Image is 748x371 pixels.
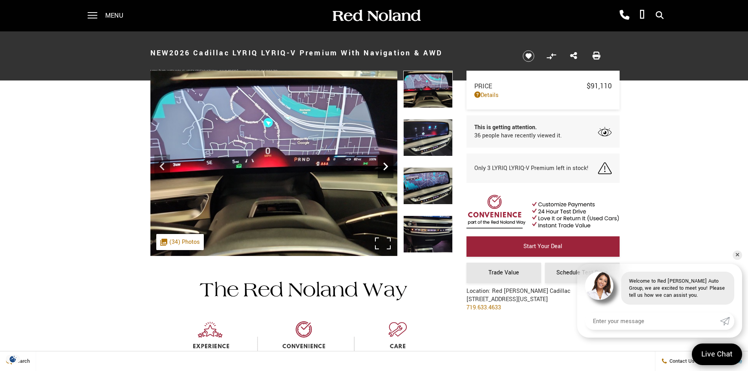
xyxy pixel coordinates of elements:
a: Share this New 2026 Cadillac LYRIQ LYRIQ-V Premium With Navigation & AWD [570,51,577,61]
img: Agent profile photo [585,272,613,300]
span: C600179 [261,69,278,75]
span: Price [474,82,587,91]
h1: 2026 Cadillac LYRIQ LYRIQ-V Premium With Navigation & AWD [150,37,510,69]
div: (34) Photos [156,234,204,250]
a: Trade Value [466,263,541,283]
section: Click to Open Cookie Consent Modal [4,355,22,363]
strong: New [150,48,170,58]
span: Start Your Deal [523,242,562,250]
a: Live Chat [692,344,742,365]
span: VIN: [150,69,159,75]
button: Compare Vehicle [545,50,557,62]
span: Only 3 LYRIQ LYRIQ-V Premium left in stock! [474,164,589,172]
span: This is getting attention. [474,123,562,132]
a: Print this New 2026 Cadillac LYRIQ LYRIQ-V Premium With Navigation & AWD [593,51,600,61]
span: Live Chat [697,349,737,360]
span: [US_VEHICLE_IDENTIFICATION_NUMBER] [159,69,238,75]
div: Location: Red [PERSON_NAME] Cadillac [STREET_ADDRESS][US_STATE] [466,287,571,318]
input: Enter your message [585,313,720,330]
button: Save vehicle [520,50,537,62]
a: Schedule Test Drive [545,263,620,283]
img: Red Noland Auto Group [331,9,421,23]
a: 719.633.4633 [466,303,501,312]
img: New 2026 Red Cadillac LYRIQ-V Premium image 20 [403,71,453,108]
img: New 2026 Red Cadillac LYRIQ-V Premium image 22 [403,167,453,205]
img: New 2026 Red Cadillac LYRIQ-V Premium image 20 [150,71,397,256]
a: Details [474,91,612,99]
img: New 2026 Red Cadillac LYRIQ-V Premium image 23 [403,216,453,253]
div: Next [378,155,393,178]
span: 36 people have recently viewed it. [474,132,562,140]
a: Price $91,110 [474,81,612,91]
a: Submit [720,313,734,330]
div: Welcome to Red [PERSON_NAME] Auto Group, we are excited to meet you! Please tell us how we can as... [621,272,734,305]
span: Trade Value [488,269,519,277]
div: Previous [154,155,170,178]
img: New 2026 Red Cadillac LYRIQ-V Premium image 21 [403,119,453,156]
a: Start Your Deal [466,236,620,257]
span: Stock: [246,69,261,75]
img: Opt-Out Icon [4,355,22,363]
span: $91,110 [587,81,612,91]
span: Contact Us [668,358,695,365]
span: Schedule Test Drive [556,269,608,277]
